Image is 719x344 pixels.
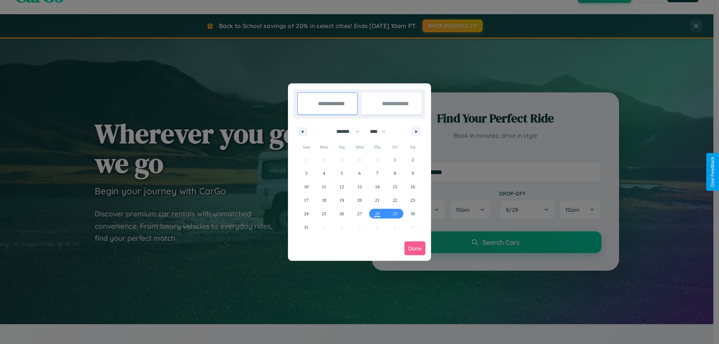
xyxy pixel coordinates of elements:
div: Give Feedback [710,157,715,187]
span: Mon [315,141,333,153]
span: 29 [393,207,397,220]
button: 23 [404,194,422,207]
span: 22 [393,194,397,207]
span: 8 [394,167,396,180]
span: 2 [412,153,414,167]
button: 3 [297,167,315,180]
span: 30 [410,207,415,220]
span: 24 [304,207,309,220]
button: 27 [351,207,368,220]
button: 5 [333,167,351,180]
span: 23 [410,194,415,207]
span: 5 [341,167,343,180]
button: 8 [386,167,404,180]
button: 17 [297,194,315,207]
button: 31 [297,220,315,234]
span: 10 [304,180,309,194]
button: 1 [386,153,404,167]
span: 25 [322,207,326,220]
button: Done [404,241,425,255]
span: 18 [322,194,326,207]
button: 26 [333,207,351,220]
span: 17 [304,194,309,207]
span: 19 [340,194,344,207]
button: 25 [315,207,333,220]
span: 31 [304,220,309,234]
button: 24 [297,207,315,220]
span: 7 [376,167,378,180]
button: 29 [386,207,404,220]
span: 14 [375,180,379,194]
span: 26 [340,207,344,220]
span: 27 [357,207,362,220]
span: Thu [368,141,386,153]
button: 10 [297,180,315,194]
button: 12 [333,180,351,194]
span: 3 [305,167,307,180]
button: 21 [368,194,386,207]
button: 14 [368,180,386,194]
button: 30 [404,207,422,220]
button: 6 [351,167,368,180]
span: 16 [410,180,415,194]
button: 4 [315,167,333,180]
button: 2 [404,153,422,167]
span: 11 [322,180,326,194]
span: 15 [393,180,397,194]
span: 13 [357,180,362,194]
button: 18 [315,194,333,207]
button: 9 [404,167,422,180]
span: Fri [386,141,404,153]
span: 9 [412,167,414,180]
button: 7 [368,167,386,180]
span: Sun [297,141,315,153]
button: 19 [333,194,351,207]
span: 12 [340,180,344,194]
span: 21 [375,194,379,207]
button: 28 [368,207,386,220]
span: 1 [394,153,396,167]
button: 13 [351,180,368,194]
button: 22 [386,194,404,207]
button: 11 [315,180,333,194]
button: 15 [386,180,404,194]
span: 28 [375,207,379,220]
span: 6 [358,167,361,180]
span: 4 [323,167,325,180]
span: Wed [351,141,368,153]
span: Sat [404,141,422,153]
button: 16 [404,180,422,194]
span: 20 [357,194,362,207]
button: 20 [351,194,368,207]
span: Tue [333,141,351,153]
